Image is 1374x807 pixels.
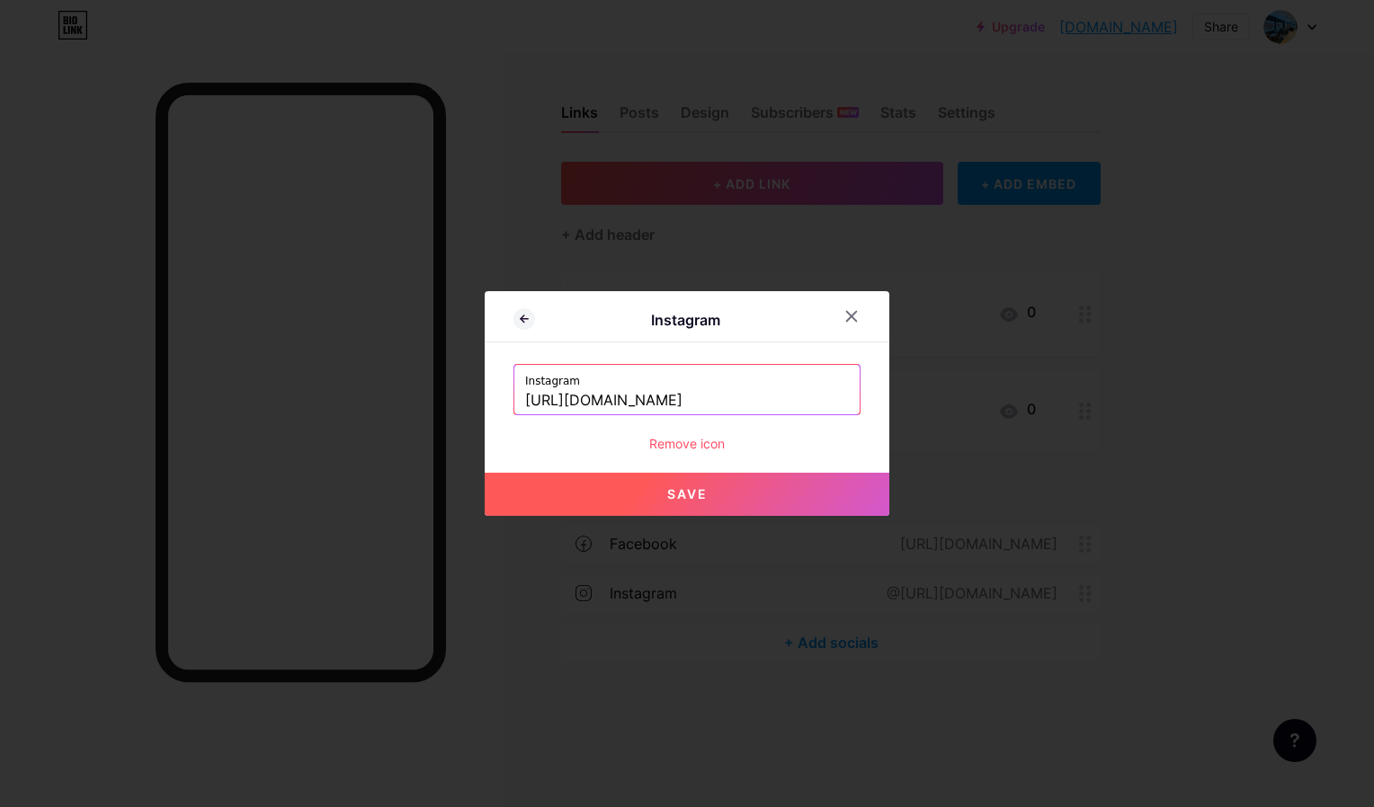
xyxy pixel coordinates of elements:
[525,388,849,413] input: Instagram username
[525,365,849,388] label: Instagram
[485,473,889,516] button: Save
[535,312,835,328] div: Instagram
[513,437,861,451] div: Remove icon
[667,486,708,501] span: Save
